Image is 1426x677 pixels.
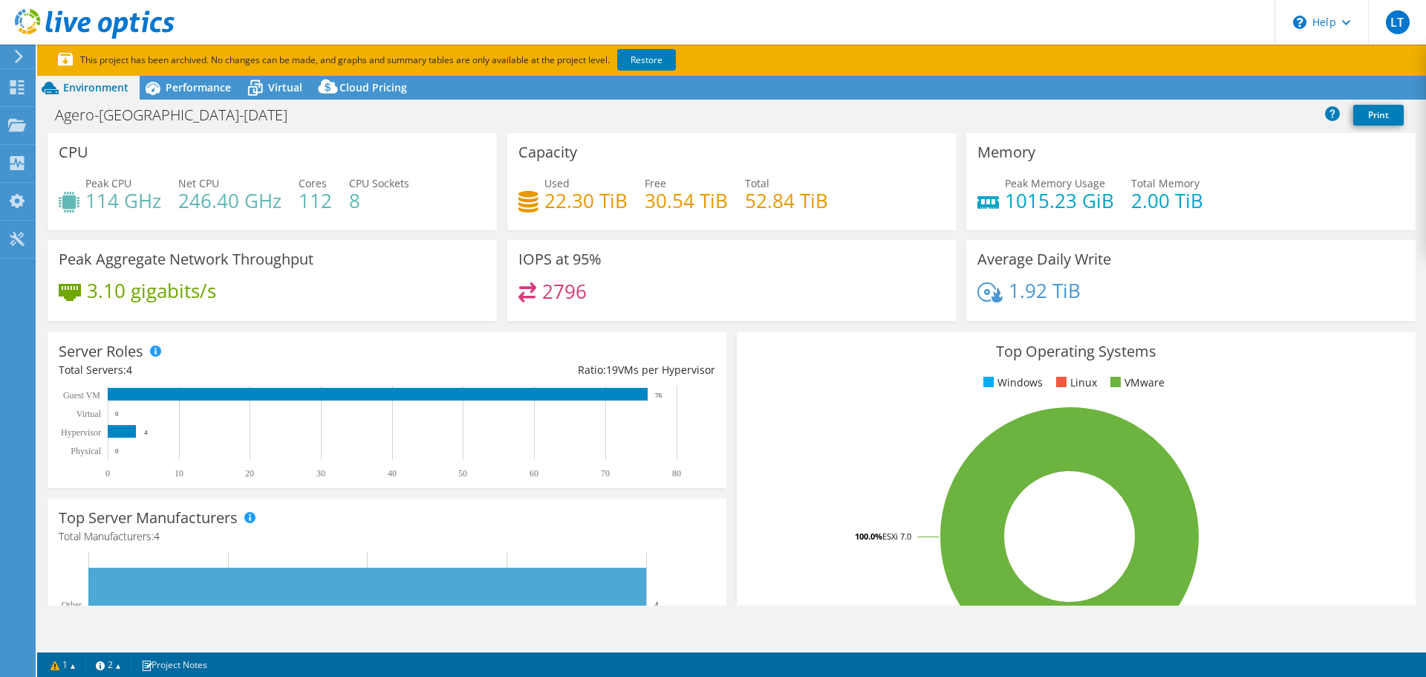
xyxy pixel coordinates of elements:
text: 0 [115,410,119,418]
p: This project has been archived. No changes can be made, and graphs and summary tables are only av... [58,52,786,68]
text: 70 [601,468,610,479]
span: Peak Memory Usage [1005,176,1105,190]
span: 4 [154,529,160,543]
text: 0 [115,447,119,455]
span: Free [645,176,666,190]
h4: 8 [349,192,409,209]
text: 50 [458,468,467,479]
text: Other [62,600,82,610]
span: LT [1386,10,1410,34]
text: Physical [71,446,101,456]
span: Performance [166,80,231,94]
a: Restore [617,49,676,71]
text: 10 [175,468,183,479]
tspan: 100.0% [855,531,882,542]
text: 76 [655,392,662,399]
a: 1 [40,655,86,674]
h4: 2796 [542,283,587,299]
a: Project Notes [131,655,218,674]
text: 20 [245,468,254,479]
h3: CPU [59,144,88,161]
text: Hypervisor [61,427,101,438]
text: 4 [144,429,148,436]
h1: Agero-[GEOGRAPHIC_DATA]-[DATE] [48,107,310,123]
span: 19 [606,363,618,377]
a: Print [1353,105,1404,126]
h3: Top Operating Systems [748,343,1404,360]
h4: 30.54 TiB [645,192,728,209]
h4: Total Manufacturers: [59,528,715,545]
h4: 1015.23 GiB [1005,192,1114,209]
span: CPU Sockets [349,176,409,190]
h3: Capacity [518,144,577,161]
h4: 112 [299,192,332,209]
h3: Average Daily Write [977,251,1111,268]
h4: 246.40 GHz [178,192,281,209]
span: Environment [63,80,128,94]
span: Total [745,176,769,190]
text: 40 [388,468,397,479]
text: 60 [530,468,538,479]
span: Virtual [268,80,302,94]
li: Windows [980,375,1043,391]
span: Peak CPU [85,176,131,190]
h3: IOPS at 95% [518,251,602,268]
h4: 22.30 TiB [544,192,628,209]
h3: Top Server Manufacturers [59,510,238,526]
span: Net CPU [178,176,219,190]
div: Ratio: VMs per Hypervisor [387,362,715,378]
li: Linux [1052,375,1097,391]
li: VMware [1107,375,1165,391]
text: 30 [316,468,325,479]
text: Guest VM [63,390,100,401]
svg: \n [1293,16,1306,29]
span: Total Memory [1131,176,1199,190]
text: 4 [654,600,659,609]
h3: Peak Aggregate Network Throughput [59,251,313,268]
text: 0 [105,468,110,479]
tspan: ESXi 7.0 [882,531,911,542]
h4: 2.00 TiB [1131,192,1203,209]
span: Cores [299,176,327,190]
span: 4 [126,363,132,377]
h4: 114 GHz [85,192,161,209]
h4: 52.84 TiB [745,192,828,209]
h4: 3.10 gigabits/s [87,282,216,299]
span: Used [544,176,570,190]
span: Cloud Pricing [339,80,407,94]
h3: Memory [977,144,1035,161]
div: Total Servers: [59,362,387,378]
a: 2 [85,655,131,674]
text: Virtual [76,409,102,419]
h4: 1.92 TiB [1009,282,1081,299]
text: 80 [672,468,681,479]
h3: Server Roles [59,343,143,360]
